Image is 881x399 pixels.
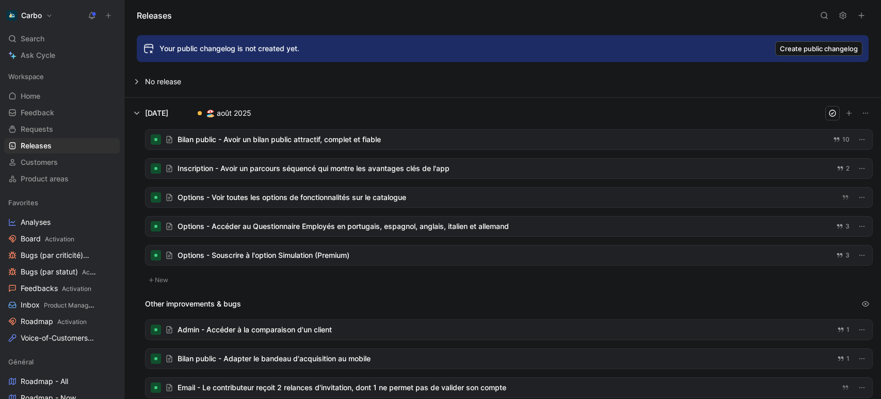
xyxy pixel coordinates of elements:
div: Other improvements & bugs [145,297,873,311]
span: Activation [82,268,111,276]
span: Favorites [8,197,38,208]
span: Bugs (par criticité) [21,250,98,261]
span: Activation [57,318,87,326]
span: Customers [21,157,58,167]
span: Workspace [8,71,44,82]
span: Search [21,33,44,45]
button: New [145,274,172,286]
span: Home [21,91,40,101]
div: Général [4,354,120,370]
button: 3 [834,221,852,232]
span: Releases [21,141,52,151]
span: 1 [846,356,850,362]
button: 1 [835,353,852,364]
a: Feedback [4,105,120,120]
span: Voice-of-Customers [21,333,102,344]
a: RoadmapActivation [4,314,120,329]
a: Home [4,88,120,104]
button: 2 [835,163,852,174]
span: Board [21,234,74,244]
div: Favorites [4,195,120,210]
a: Requests [4,121,120,137]
a: Product areas [4,171,120,187]
a: InboxProduct Management [4,297,120,313]
span: 3 [845,252,850,258]
h1: Releases [137,9,172,22]
div: Workspace [4,69,120,84]
a: Ask Cycle [4,48,120,63]
a: FeedbacksActivation [4,281,120,296]
span: Product areas [21,174,69,184]
button: 10 [831,134,852,145]
a: Bugs (par statut)Activation [4,264,120,280]
a: Roadmap - All [4,374,120,389]
span: 3 [845,223,850,229]
span: Requests [21,124,53,134]
button: 3 [834,250,852,261]
a: Bugs (par criticité)Activation [4,248,120,263]
span: 10 [842,136,850,143]
span: Roadmap [21,316,87,327]
a: BoardActivation [4,231,120,247]
span: Product Management [44,301,106,309]
span: 1 [846,327,850,333]
h1: Carbo [21,11,42,20]
div: Your public changelog is not created yet. [159,42,299,55]
a: Voice-of-CustomersProduct Management [4,330,120,346]
button: CarboCarbo [4,8,55,23]
span: Roadmap - All [21,376,68,387]
div: Search [4,31,120,47]
span: Bugs (par statut) [21,267,97,278]
span: 2 [846,165,850,172]
span: Activation [62,285,91,293]
span: Ask Cycle [21,49,55,62]
a: Releases [4,138,120,154]
img: Carbo [7,10,17,21]
a: Analyses [4,214,120,230]
span: Activation [45,235,74,243]
span: Général [8,357,34,367]
span: Analyses [21,217,51,227]
button: Create public changelog [775,41,862,56]
span: Feedback [21,108,54,118]
span: Feedbacks [21,283,91,294]
span: Inbox [21,300,95,311]
button: 1 [835,324,852,335]
a: Customers [4,155,120,170]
